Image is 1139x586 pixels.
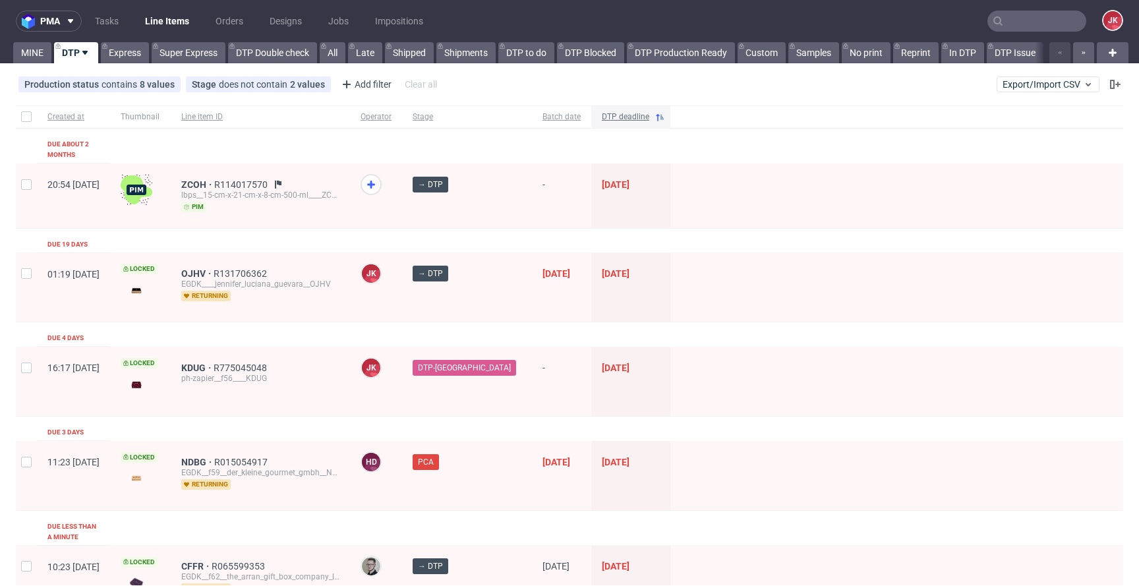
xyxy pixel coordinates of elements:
[181,363,214,373] a: KDUG
[137,11,197,32] a: Line Items
[627,42,735,63] a: DTP Production Ready
[214,457,270,467] a: R015054917
[24,79,102,90] span: Production status
[788,42,839,63] a: Samples
[542,111,581,123] span: Batch date
[47,363,100,373] span: 16:17 [DATE]
[542,268,570,279] span: [DATE]
[336,74,394,95] div: Add filter
[102,79,140,90] span: contains
[121,557,158,568] span: Locked
[181,291,231,301] span: returning
[1103,11,1122,30] figcaption: JK
[121,111,160,123] span: Thumbnail
[418,362,511,374] span: DTP-[GEOGRAPHIC_DATA]
[557,42,624,63] a: DTP Blocked
[181,467,339,478] div: EGDK__f59__der_kleine_gourmet_gmbh__NDBG
[290,79,325,90] div: 2 values
[47,179,100,190] span: 20:54 [DATE]
[542,561,569,571] span: [DATE]
[413,111,521,123] span: Stage
[842,42,891,63] a: No print
[121,469,152,487] img: version_two_editor_design.png
[367,11,431,32] a: Impositions
[228,42,317,63] a: DTP Double check
[602,561,629,571] span: [DATE]
[402,75,440,94] div: Clear all
[212,561,268,571] a: R065599353
[348,42,382,63] a: Late
[181,571,339,582] div: EGDK__f62__the_arran_gift_box_company_ltd__CFFR
[941,42,984,63] a: In DTP
[121,264,158,274] span: Locked
[181,479,231,490] span: returning
[987,42,1043,63] a: DTP Issue
[47,427,84,438] div: Due 3 days
[436,42,496,63] a: Shipments
[602,363,629,373] span: [DATE]
[47,562,100,572] span: 10:23 [DATE]
[418,560,443,572] span: → DTP
[498,42,554,63] a: DTP to do
[418,179,443,190] span: → DTP
[262,11,310,32] a: Designs
[181,279,339,289] div: EGDK____jennifer_luciana_guevara__OJHV
[54,42,98,63] a: DTP
[40,16,60,26] span: pma
[181,179,214,190] a: ZCOH
[361,111,392,123] span: Operator
[320,11,357,32] a: Jobs
[47,333,84,343] div: Due 4 days
[362,264,380,283] figcaption: JK
[219,79,290,90] span: does not contain
[181,561,212,571] a: CFFR
[101,42,149,63] a: Express
[181,190,339,200] div: lbps__15-cm-x-21-cm-x-8-cm-500-ml____ZCOH
[542,457,570,467] span: [DATE]
[47,239,88,250] div: Due 19 days
[121,174,152,206] img: wHgJFi1I6lmhQAAAABJRU5ErkJggg==
[542,363,581,400] span: -
[87,11,127,32] a: Tasks
[602,179,629,190] span: [DATE]
[320,42,345,63] a: All
[47,521,100,542] div: Due less than a minute
[602,111,649,123] span: DTP deadline
[181,111,339,123] span: Line item ID
[214,268,270,279] a: R131706362
[47,139,100,160] div: Due about 2 months
[152,42,225,63] a: Super Express
[893,42,939,63] a: Reprint
[121,452,158,463] span: Locked
[997,76,1099,92] button: Export/Import CSV
[542,179,581,212] span: -
[602,457,629,467] span: [DATE]
[22,14,40,29] img: logo
[214,179,270,190] a: R114017570
[181,457,214,467] span: NDBG
[13,42,51,63] a: MINE
[362,453,380,471] figcaption: HD
[121,281,152,299] img: version_two_editor_design
[738,42,786,63] a: Custom
[385,42,434,63] a: Shipped
[181,202,206,212] span: pim
[208,11,251,32] a: Orders
[181,268,214,279] a: OJHV
[47,269,100,279] span: 01:19 [DATE]
[181,373,339,384] div: ph-zapier__f56____KDUG
[140,79,175,90] div: 8 values
[362,359,380,377] figcaption: JK
[418,268,443,279] span: → DTP
[47,457,100,467] span: 11:23 [DATE]
[121,376,152,394] img: version_two_editor_design
[214,363,270,373] a: R775045048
